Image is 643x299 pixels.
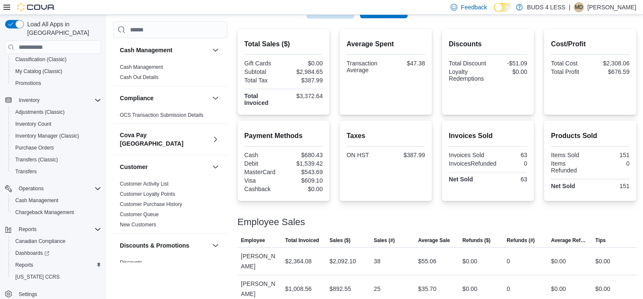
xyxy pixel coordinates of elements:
[12,131,101,141] span: Inventory Manager (Classic)
[592,60,629,67] div: $2,308.06
[8,154,105,166] button: Transfers (Classic)
[8,206,105,218] button: Chargeback Management
[8,142,105,154] button: Purchase Orders
[12,119,101,129] span: Inventory Count
[8,118,105,130] button: Inventory Count
[12,260,101,270] span: Reports
[346,152,384,158] div: ON HST
[12,54,70,65] a: Classification (Classic)
[15,238,65,245] span: Canadian Compliance
[244,93,269,106] strong: Total Invoiced
[8,166,105,178] button: Transfers
[574,2,584,12] div: Matthew Degrieck
[285,93,323,99] div: $3,372.64
[8,54,105,65] button: Classification (Classic)
[12,207,77,217] a: Chargeback Management
[12,195,62,206] a: Cash Management
[210,45,221,55] button: Cash Management
[244,68,282,75] div: Subtotal
[19,185,44,192] span: Operations
[210,134,221,144] button: Cova Pay [GEOGRAPHIC_DATA]
[19,97,40,104] span: Inventory
[595,237,606,244] span: Tips
[2,94,105,106] button: Inventory
[449,160,496,167] div: InvoicesRefunded
[120,201,182,207] a: Customer Purchase History
[12,107,101,117] span: Adjustments (Classic)
[592,152,629,158] div: 151
[120,191,175,197] a: Customer Loyalty Points
[500,160,527,167] div: 0
[120,74,159,81] span: Cash Out Details
[120,211,159,218] span: Customer Queue
[551,152,588,158] div: Items Sold
[120,241,189,250] h3: Discounts & Promotions
[551,68,588,75] div: Total Profit
[494,3,512,12] input: Dark Mode
[551,60,588,67] div: Total Cost
[12,155,61,165] a: Transfers (Classic)
[329,237,350,244] span: Sales ($)
[595,256,610,266] div: $0.00
[120,131,209,148] button: Cova Pay [GEOGRAPHIC_DATA]
[490,60,527,67] div: -$51.09
[462,237,490,244] span: Refunds ($)
[15,133,79,139] span: Inventory Manager (Classic)
[587,2,636,12] p: [PERSON_NAME]
[12,66,101,76] span: My Catalog (Classic)
[285,186,323,192] div: $0.00
[120,212,159,217] a: Customer Queue
[285,237,319,244] span: Total Invoiced
[595,284,610,294] div: $0.00
[15,156,58,163] span: Transfers (Classic)
[8,247,105,259] a: Dashboards
[2,223,105,235] button: Reports
[120,94,153,102] h3: Compliance
[329,256,356,266] div: $2,092.10
[285,177,323,184] div: $609.10
[592,160,629,167] div: 0
[244,186,282,192] div: Cashback
[592,183,629,189] div: 151
[120,74,159,80] a: Cash Out Details
[15,144,54,151] span: Purchase Orders
[8,195,105,206] button: Cash Management
[12,78,101,88] span: Promotions
[120,46,173,54] h3: Cash Management
[527,2,565,12] p: BUDS 4 LESS
[15,56,67,63] span: Classification (Classic)
[285,152,323,158] div: $680.43
[8,65,105,77] button: My Catalog (Classic)
[507,256,510,266] div: 0
[374,284,380,294] div: 25
[120,64,163,70] a: Cash Management
[120,46,209,54] button: Cash Management
[449,68,486,82] div: Loyalty Redemptions
[120,163,147,171] h3: Customer
[12,236,69,246] a: Canadian Compliance
[12,78,45,88] a: Promotions
[15,224,101,234] span: Reports
[244,60,282,67] div: Gift Cards
[12,248,101,258] span: Dashboards
[12,272,101,282] span: Washington CCRS
[15,209,74,216] span: Chargeback Management
[8,235,105,247] button: Canadian Compliance
[17,3,55,11] img: Cova
[12,207,101,217] span: Chargeback Management
[388,60,425,67] div: $47.38
[12,107,68,117] a: Adjustments (Classic)
[120,201,182,208] span: Customer Purchase History
[507,284,510,294] div: 0
[12,143,101,153] span: Purchase Orders
[113,110,227,124] div: Compliance
[12,54,101,65] span: Classification (Classic)
[12,195,101,206] span: Cash Management
[490,152,527,158] div: 63
[238,248,282,275] div: [PERSON_NAME]
[551,183,575,189] strong: Net Sold
[113,179,227,233] div: Customer
[449,176,473,183] strong: Net Sold
[575,2,583,12] span: MD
